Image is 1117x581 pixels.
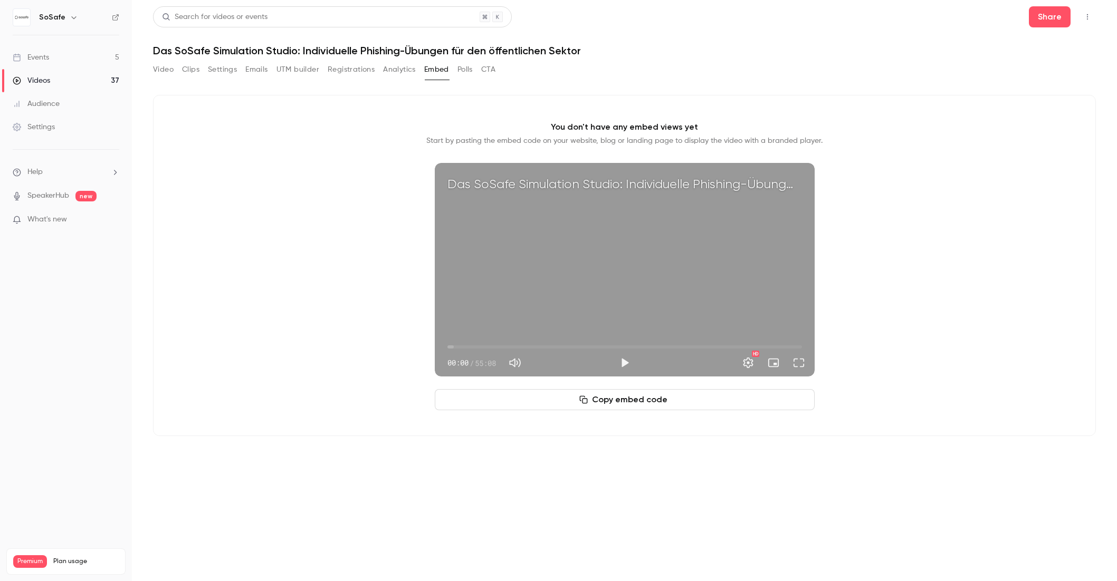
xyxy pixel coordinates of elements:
[53,557,119,566] span: Plan usage
[153,44,1096,57] h1: Das SoSafe Simulation Studio: Individuelle Phishing-Übungen für den öffentlichen Sektor
[738,352,759,373] button: Settings
[276,61,319,78] button: UTM builder
[162,12,268,23] div: Search for videos or events
[457,61,473,78] button: Polls
[13,52,49,63] div: Events
[426,135,823,146] p: Start by pasting the embed code on your website, blog or landing page to display the video with a...
[383,61,416,78] button: Analytics
[13,122,55,132] div: Settings
[39,12,65,23] h6: SoSafe
[13,9,30,26] img: SoSafe
[107,215,119,225] iframe: Noticeable Trigger
[447,357,496,369] div: 00:00
[208,61,237,78] button: Settings
[447,357,469,369] span: 00:00
[75,191,97,201] span: new
[27,167,43,178] span: Help
[27,214,67,225] span: What's new
[788,352,809,373] button: Full screen
[763,352,784,373] button: Turn on miniplayer
[504,352,526,373] button: Mute
[182,61,199,78] button: Clips
[13,99,60,109] div: Audience
[1079,8,1096,25] button: Top Bar Actions
[153,61,174,78] button: Video
[475,357,496,369] span: 55:08
[435,389,815,410] button: Copy embed code
[245,61,268,78] button: Emails
[551,121,698,133] p: You don't have any embed views yet
[470,357,474,369] span: /
[481,61,495,78] button: CTA
[1029,6,1071,27] button: Share
[614,352,635,373] button: Play
[424,61,449,78] button: Embed
[13,555,47,568] span: Premium
[752,351,759,357] div: HD
[13,167,119,178] li: help-dropdown-opener
[27,190,69,201] a: SpeakerHub
[328,61,375,78] button: Registrations
[13,75,50,86] div: Videos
